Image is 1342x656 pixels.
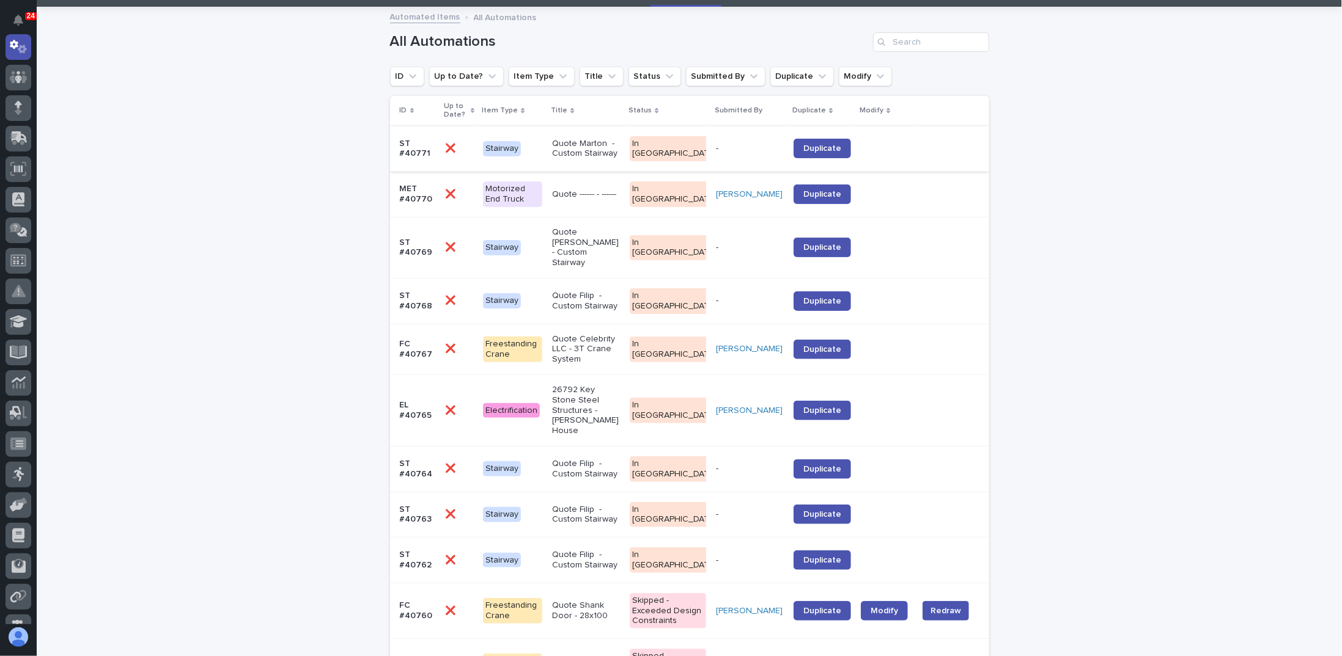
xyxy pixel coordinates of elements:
[686,67,765,86] button: Submitted By
[390,374,989,446] tr: EL #40765❌❌ Electrification26792 Key Stone Steel Structures - [PERSON_NAME] HouseIn [GEOGRAPHIC_D...
[552,385,620,436] p: 26792 Key Stone Steel Structures - [PERSON_NAME] House
[803,465,841,473] span: Duplicate
[716,296,784,306] p: -
[871,607,898,615] span: Modify
[552,227,620,268] p: Quote [PERSON_NAME] - Custom Stairway
[716,344,783,354] a: [PERSON_NAME]
[794,291,851,311] a: Duplicate
[716,242,784,253] p: -
[390,538,989,583] tr: ST #40762❌❌ StairwayQuote Filip - Custom StairwayIn [GEOGRAPHIC_DATA]-Duplicate
[630,547,719,573] div: In [GEOGRAPHIC_DATA]
[445,341,458,354] p: ❌
[794,505,851,524] a: Duplicate
[445,187,458,200] p: ❌
[873,32,989,52] input: Search
[803,243,841,252] span: Duplicate
[552,550,620,570] p: Quote Filip - Custom Stairway
[792,104,826,117] p: Duplicate
[483,240,521,255] div: Stairway
[794,401,851,420] a: Duplicate
[474,10,537,23] p: All Automations
[483,553,521,568] div: Stairway
[923,601,969,621] button: Redraw
[400,291,435,312] p: ST #40768
[716,606,783,616] a: [PERSON_NAME]
[390,217,989,278] tr: ST #40769❌❌ StairwayQuote [PERSON_NAME] - Custom StairwayIn [GEOGRAPHIC_DATA]-Duplicate
[400,104,407,117] p: ID
[400,238,435,258] p: ST #40769
[839,67,892,86] button: Modify
[716,555,784,566] p: -
[552,139,620,159] p: Quote Marton - Custom Stairway
[483,337,542,362] div: Freestanding Crane
[400,139,435,159] p: ST #40771
[630,181,719,207] div: In [GEOGRAPHIC_DATA]
[803,556,841,564] span: Duplicate
[390,446,989,492] tr: ST #40764❌❌ StairwayQuote Filip - Custom StairwayIn [GEOGRAPHIC_DATA]-Duplicate
[445,507,458,520] p: ❌
[552,291,620,312] p: Quote Filip - Custom Stairway
[390,172,989,217] tr: MET #40770❌❌ Motorized End TruckQuote ------ - ------In [GEOGRAPHIC_DATA][PERSON_NAME] Duplicate
[794,601,851,621] a: Duplicate
[716,509,784,520] p: -
[770,67,834,86] button: Duplicate
[445,603,458,616] p: ❌
[6,624,31,650] button: users-avatar
[860,104,883,117] p: Modify
[509,67,575,86] button: Item Type
[551,104,567,117] p: Title
[630,136,719,162] div: In [GEOGRAPHIC_DATA]
[794,550,851,570] a: Duplicate
[630,593,706,629] div: Skipped - Exceeded Design Constraints
[630,337,719,362] div: In [GEOGRAPHIC_DATA]
[803,297,841,305] span: Duplicate
[445,403,458,416] p: ❌
[580,67,624,86] button: Title
[400,505,435,525] p: ST #40763
[630,398,719,423] div: In [GEOGRAPHIC_DATA]
[552,189,620,200] p: Quote ------ - ------
[483,507,521,522] div: Stairway
[803,190,841,199] span: Duplicate
[400,459,435,479] p: ST #40764
[27,12,35,20] p: 24
[483,598,542,624] div: Freestanding Crane
[390,9,460,23] a: Automated Items
[861,601,908,621] a: Modify
[400,600,435,621] p: FC #40760
[630,456,719,482] div: In [GEOGRAPHIC_DATA]
[803,345,841,354] span: Duplicate
[390,583,989,638] tr: FC #40760❌❌ Freestanding CraneQuote Shank Door - 28x100Skipped - Exceeded Design Constraints[PERS...
[794,340,851,359] a: Duplicate
[794,184,851,204] a: Duplicate
[15,15,31,34] div: Notifications24
[716,189,783,200] a: [PERSON_NAME]
[6,7,31,33] button: Notifications
[482,104,518,117] p: Item Type
[552,505,620,525] p: Quote Filip - Custom Stairway
[429,67,504,86] button: Up to Date?
[803,406,841,415] span: Duplicate
[445,240,458,253] p: ❌
[629,67,681,86] button: Status
[552,600,620,621] p: Quote Shank Door - 28x100
[630,288,719,314] div: In [GEOGRAPHIC_DATA]
[630,235,719,261] div: In [GEOGRAPHIC_DATA]
[794,238,851,257] a: Duplicate
[716,144,784,154] p: -
[445,461,458,474] p: ❌
[400,550,435,570] p: ST #40762
[629,104,652,117] p: Status
[390,324,989,374] tr: FC #40767❌❌ Freestanding CraneQuote Celebrity LLC - 3T Crane SystemIn [GEOGRAPHIC_DATA][PERSON_NA...
[400,400,435,421] p: EL #40765
[483,141,521,156] div: Stairway
[803,144,841,153] span: Duplicate
[794,139,851,158] a: Duplicate
[552,334,620,365] p: Quote Celebrity LLC - 3T Crane System
[483,403,540,418] div: Electrification
[390,278,989,324] tr: ST #40768❌❌ StairwayQuote Filip - Custom StairwayIn [GEOGRAPHIC_DATA]-Duplicate
[803,607,841,615] span: Duplicate
[803,510,841,519] span: Duplicate
[444,100,468,122] p: Up to Date?
[390,67,424,86] button: ID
